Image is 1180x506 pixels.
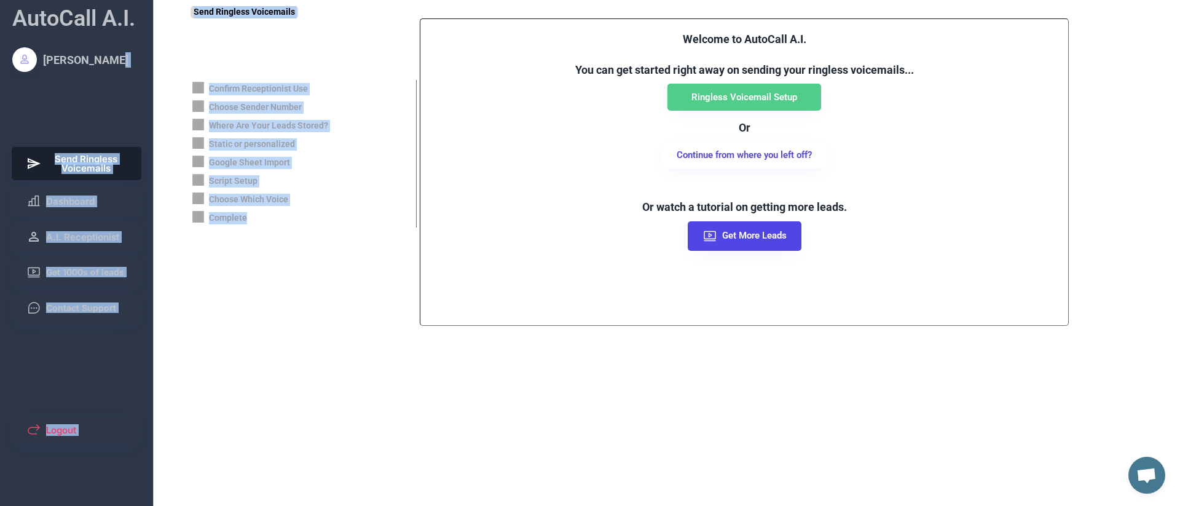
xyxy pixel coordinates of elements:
[667,84,821,111] button: Ringless Voicemail Setup
[688,221,801,251] button: Get More Leads
[575,33,914,76] font: Welcome to AutoCall A.I. You can get started right away on sending your ringless voicemails...
[209,194,288,206] div: Choose Which Voice
[191,6,298,18] div: Send Ringless Voicemails
[12,258,142,287] button: Get 1000s of leads
[642,200,847,213] font: Or watch a tutorial on getting more leads.
[12,3,135,34] div: AutoCall A.I.
[209,120,328,132] div: Where Are Your Leads Stored?
[209,138,295,151] div: Static or personalized
[12,222,142,251] button: A.I. Receptionist
[46,304,116,312] span: Contact Support
[46,154,127,173] span: Send Ringless Voicemails
[12,147,142,180] button: Send Ringless Voicemails
[43,52,128,68] div: [PERSON_NAME]
[12,293,142,323] button: Contact Support
[209,101,302,114] div: Choose Sender Number
[209,157,290,169] div: Google Sheet Import
[662,141,827,168] button: Continue from where you left off?
[12,186,142,216] button: Dashboard
[1128,457,1165,494] div: Open chat
[209,83,308,95] div: Confirm Receptionist Use
[209,175,258,188] div: Script Setup
[12,415,142,445] button: Logout
[46,425,76,435] span: Logout
[46,197,95,206] span: Dashboard
[739,121,750,134] font: Or
[209,212,247,224] div: Complete
[46,232,119,242] span: A.I. Receptionist
[46,268,124,277] span: Get 1000s of leads
[722,231,787,240] span: Get More Leads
